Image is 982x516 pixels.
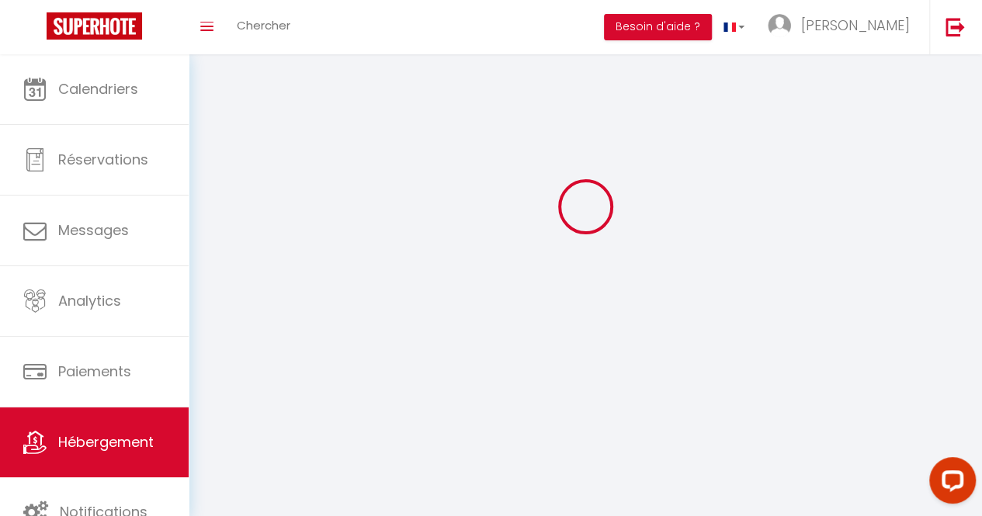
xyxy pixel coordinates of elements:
span: Réservations [58,150,148,169]
span: Paiements [58,362,131,381]
span: Chercher [237,17,290,33]
img: ... [768,14,791,37]
img: logout [946,17,965,36]
span: Calendriers [58,79,138,99]
span: [PERSON_NAME] [801,16,910,35]
span: Messages [58,220,129,240]
span: Hébergement [58,432,154,452]
button: Besoin d'aide ? [604,14,712,40]
span: Analytics [58,291,121,310]
iframe: LiveChat chat widget [917,451,982,516]
img: Super Booking [47,12,142,40]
